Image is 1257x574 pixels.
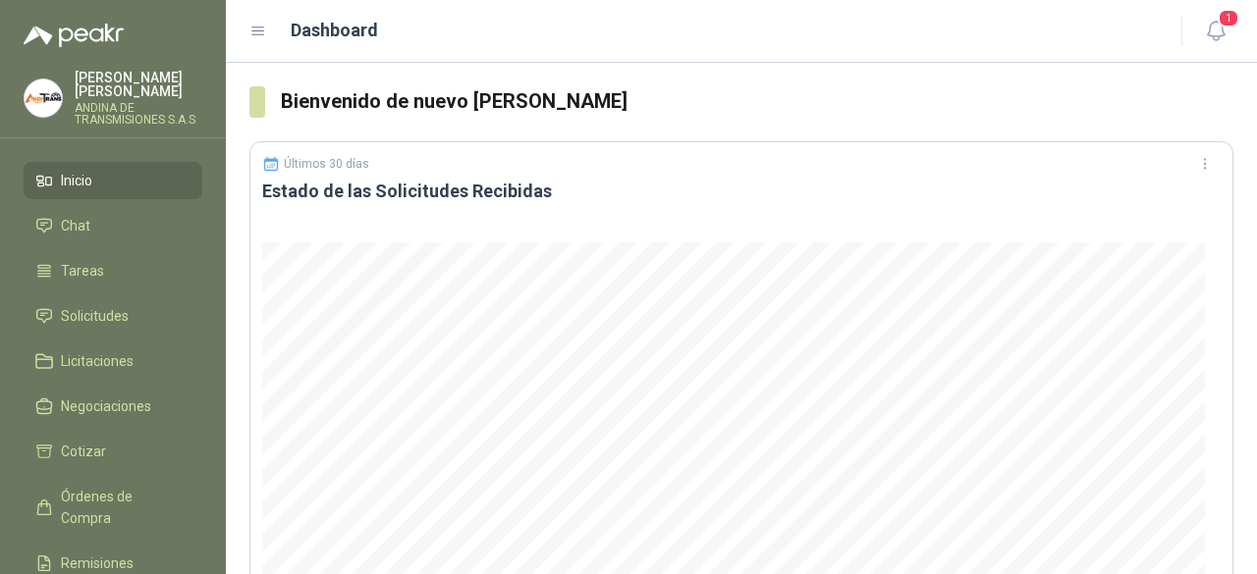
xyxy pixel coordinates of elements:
button: 1 [1198,14,1233,49]
a: Solicitudes [24,297,202,335]
a: Tareas [24,252,202,289]
p: ANDINA DE TRANSMISIONES S.A.S [75,102,202,126]
span: Inicio [61,170,92,191]
span: Solicitudes [61,305,129,327]
span: Tareas [61,260,104,282]
span: Licitaciones [61,350,134,372]
img: Company Logo [25,79,62,117]
h3: Bienvenido de nuevo [PERSON_NAME] [281,86,1234,117]
a: Chat [24,207,202,244]
p: [PERSON_NAME] [PERSON_NAME] [75,71,202,98]
h1: Dashboard [291,17,378,44]
a: Negociaciones [24,388,202,425]
a: Inicio [24,162,202,199]
p: Últimos 30 días [284,157,369,171]
span: Chat [61,215,90,236]
span: Negociaciones [61,395,151,417]
span: Remisiones [61,552,134,574]
img: Logo peakr [24,24,124,47]
a: Licitaciones [24,342,202,380]
h3: Estado de las Solicitudes Recibidas [262,180,1221,203]
span: Cotizar [61,441,106,462]
span: Órdenes de Compra [61,486,184,529]
a: Cotizar [24,433,202,470]
a: Órdenes de Compra [24,478,202,537]
span: 1 [1218,9,1239,27]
